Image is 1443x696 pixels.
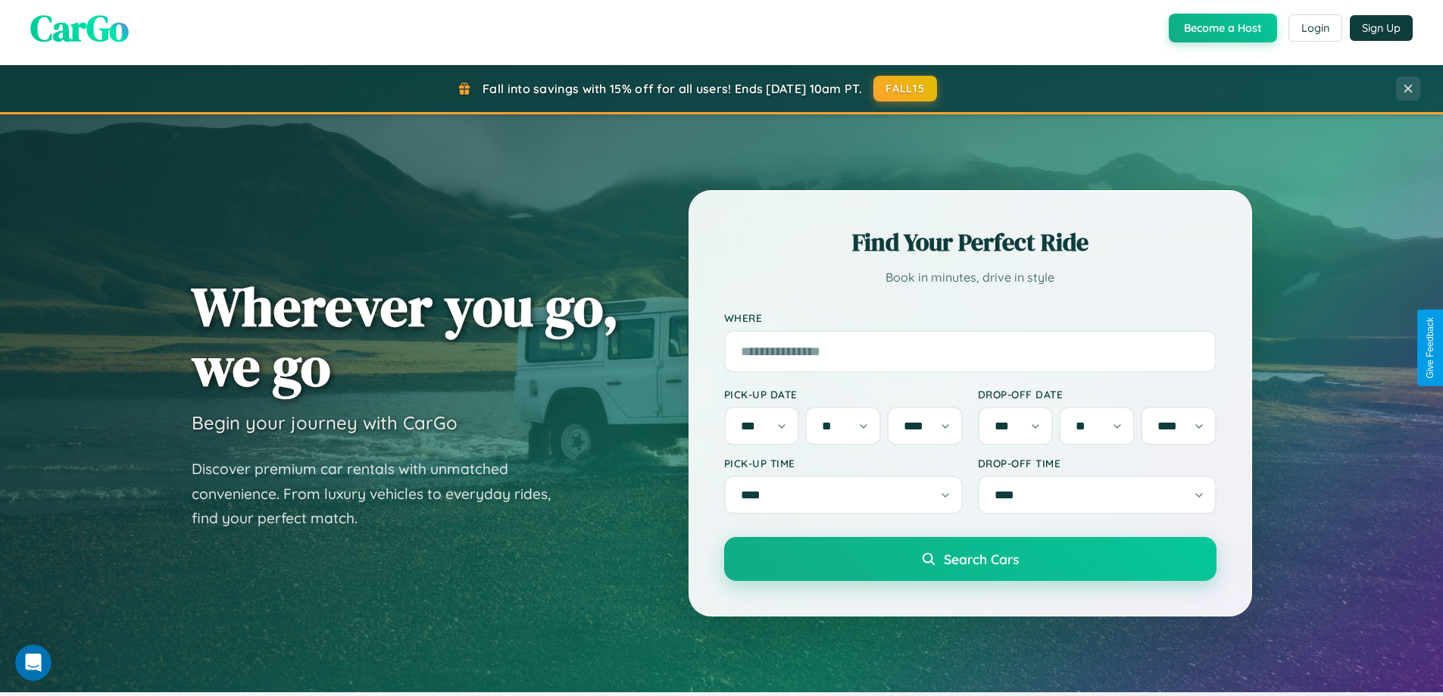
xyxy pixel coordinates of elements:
h3: Begin your journey with CarGo [192,411,458,434]
button: Search Cars [724,537,1217,581]
p: Book in minutes, drive in style [724,267,1217,289]
label: Pick-up Date [724,388,963,401]
h2: Find Your Perfect Ride [724,226,1217,259]
div: Give Feedback [1425,317,1435,379]
button: FALL15 [873,76,937,101]
label: Drop-off Time [978,457,1217,470]
h1: Wherever you go, we go [192,276,619,396]
label: Where [724,311,1217,324]
label: Pick-up Time [724,457,963,470]
span: Fall into savings with 15% off for all users! Ends [DATE] 10am PT. [483,81,862,96]
p: Discover premium car rentals with unmatched convenience. From luxury vehicles to everyday rides, ... [192,457,570,531]
label: Drop-off Date [978,388,1217,401]
iframe: Intercom live chat [15,645,52,681]
button: Sign Up [1350,15,1413,41]
span: CarGo [30,3,129,53]
span: Search Cars [944,551,1019,567]
button: Become a Host [1169,14,1277,42]
button: Login [1288,14,1342,42]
